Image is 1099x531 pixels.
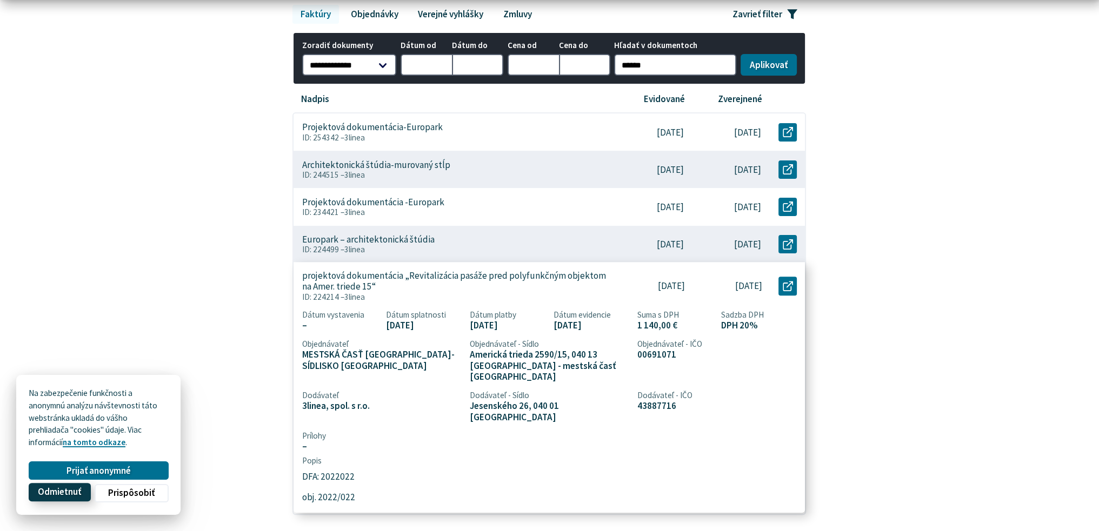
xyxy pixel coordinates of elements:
[470,339,629,349] span: Objednávateľ - Sídlo
[302,197,444,208] p: Projektová dokumentácia -Europark
[495,5,539,23] a: Zmluvy
[302,234,435,245] p: Europark – architektonická štúdia
[302,270,608,292] p: projektová dokumentácia „Revitalizácia pasáže pred polyfunkčným objektom na Amer. triede 15“
[302,441,797,452] span: –
[302,292,608,302] p: ID: 224214 –
[470,310,545,320] span: Dátum platby
[302,339,462,349] span: Objednávateľ
[658,280,685,292] p: [DATE]
[637,349,713,361] span: 00691071
[637,320,713,332] span: 1 140,00 €
[302,470,667,484] p: DFA: 2022022
[734,201,761,213] p: [DATE]
[721,320,797,332] span: DPH 20%
[470,400,629,422] span: Jesenského 26, 040 01 [GEOGRAPHIC_DATA]
[734,164,761,176] p: [DATE]
[63,437,125,447] a: na tomto odkaze
[657,239,684,250] p: [DATE]
[301,93,329,105] p: Nadpis
[66,465,131,476] span: Prijať anonymné
[344,170,365,180] span: 3linea
[343,5,406,23] a: Objednávky
[741,54,797,76] button: Aplikovať
[302,159,450,171] p: Architektonická štúdia-murovaný stĺp
[344,207,365,217] span: 3linea
[614,54,736,76] input: Hľadať v dokumentoch
[302,391,462,400] span: Dodávateľ
[302,170,607,180] p: ID: 244515 –
[302,122,443,133] p: Projektová dokumentácia-Europark
[470,349,629,383] span: Americká trieda 2590/15, 040 13 [GEOGRAPHIC_DATA] - mestská časť [GEOGRAPHIC_DATA]
[386,320,462,332] span: [DATE]
[302,320,378,332] span: –
[38,487,81,498] span: Odmietnuť
[302,245,607,254] p: ID: 224499 –
[452,41,503,50] span: Dátum do
[559,54,610,76] input: Cena do
[732,9,782,20] span: Zavrieť filter
[108,487,155,499] span: Prispôsobiť
[657,201,684,213] p: [DATE]
[401,41,452,50] span: Dátum od
[386,310,462,320] span: Dátum splatnosti
[29,483,90,501] button: Odmietnuť
[452,54,503,76] input: Dátum do
[302,41,397,50] span: Zoradiť dokumenty
[302,400,462,412] span: 3linea, spol. s r.o.
[302,54,397,76] select: Zoradiť dokumenty
[724,5,806,23] button: Zavrieť filter
[292,5,338,23] a: Faktúry
[637,400,713,412] span: 43887716
[401,54,452,76] input: Dátum od
[657,164,684,176] p: [DATE]
[734,239,761,250] p: [DATE]
[637,310,713,320] span: Suma s DPH
[302,490,667,505] p: obj. 2022/022
[29,461,168,480] button: Prijať anonymné
[95,484,168,502] button: Prispôsobiť
[508,54,559,76] input: Cena od
[735,280,762,292] p: [DATE]
[470,391,629,400] span: Dodávateľ - Sídlo
[470,320,545,332] span: [DATE]
[29,387,168,449] p: Na zabezpečenie funkčnosti a anonymnú analýzu návštevnosti táto webstránka ukladá do vášho prehli...
[554,320,629,332] span: [DATE]
[614,41,736,50] span: Hľadať v dokumentoch
[302,431,797,441] span: Prílohy
[721,310,797,320] span: Sadzba DPH
[644,93,685,105] p: Evidované
[637,339,713,349] span: Objednávateľ - IČO
[410,5,491,23] a: Verejné vyhlášky
[302,207,607,217] p: ID: 234421 –
[637,391,713,400] span: Dodávateľ - IČO
[344,244,365,254] span: 3linea
[302,310,378,320] span: Dátum vystavenia
[344,292,365,302] span: 3linea
[718,93,762,105] p: Zverejnené
[554,310,629,320] span: Dátum evidencie
[302,133,607,143] p: ID: 254342 –
[657,127,684,138] p: [DATE]
[508,41,559,50] span: Cena od
[302,456,797,466] span: Popis
[344,132,365,143] span: 3linea
[302,349,462,372] span: MESTSKÁ ČASŤ [GEOGRAPHIC_DATA]-SÍDLISKO [GEOGRAPHIC_DATA]
[734,127,761,138] p: [DATE]
[559,41,610,50] span: Cena do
